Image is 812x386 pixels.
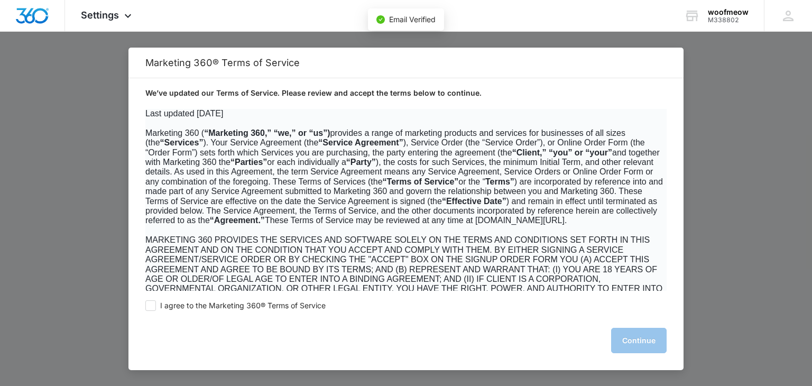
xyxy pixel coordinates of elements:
b: “Terms of Service” [383,177,459,186]
b: “Service Agreement” [318,138,403,147]
span: Last updated [DATE] [145,109,223,118]
p: We’ve updated our Terms of Service. Please review and accept the terms below to continue. [145,88,667,98]
h2: Marketing 360® Terms of Service [145,57,667,68]
span: Marketing 360 ( provides a range of marketing products and services for businesses of all sizes (... [145,128,663,225]
b: “Services” [160,138,204,147]
span: I agree to the Marketing 360® Terms of Service [160,301,326,311]
b: “Party” [346,158,376,167]
span: MARKETING 360 PROVIDES THE SERVICES AND SOFTWARE SOLELY ON THE TERMS AND CONDITIONS SET FORTH IN ... [145,235,662,313]
b: “Agreement.” [210,216,265,225]
b: “Parties” [230,158,267,167]
b: Terms” [485,177,514,186]
b: “Effective Date” [442,197,506,206]
div: account name [708,8,749,16]
span: Settings [81,10,119,21]
div: account id [708,16,749,24]
span: check-circle [376,15,385,24]
button: Continue [611,328,667,353]
span: Email Verified [389,15,436,24]
b: “Marketing 360,” “we,” or “us”) [204,128,330,137]
b: “Client,” “you” or “your” [512,148,612,157]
